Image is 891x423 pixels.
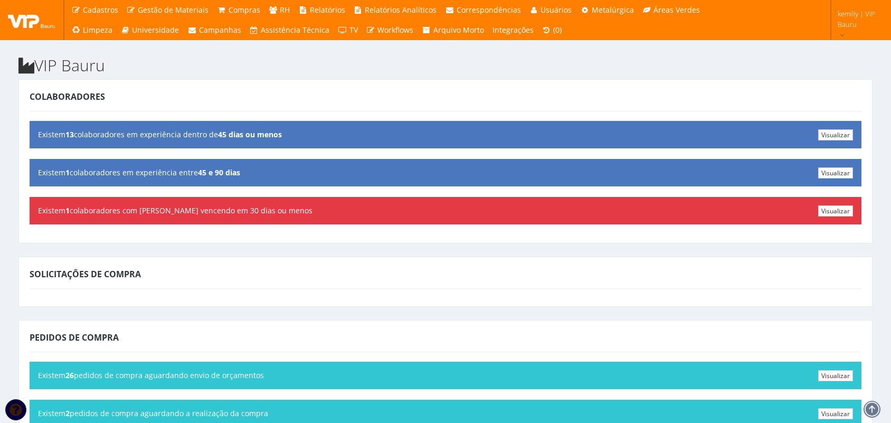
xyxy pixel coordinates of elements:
div: Existem pedidos de compra aguardando envio de orçamentos [30,362,861,389]
span: Correspondências [457,5,521,15]
b: 45 dias ou menos [218,129,282,139]
span: Limpeza [83,25,112,35]
a: Visualizar [818,205,853,217]
a: (0) [538,20,566,40]
div: Existem colaboradores com [PERSON_NAME] vencendo em 30 dias ou menos [30,197,861,224]
div: Existem colaboradores em experiência dentro de [30,121,861,148]
a: Workflows [362,20,418,40]
img: logo [8,12,55,28]
b: 26 [65,370,74,380]
span: Integrações [492,25,534,35]
span: Campanhas [199,25,241,35]
span: RH [280,5,290,15]
span: Compras [229,5,260,15]
span: Gestão de Materiais [138,5,208,15]
span: Arquivo Morto [433,25,484,35]
a: Arquivo Morto [418,20,488,40]
span: Colaboradores [30,91,105,102]
span: Usuários [541,5,572,15]
span: TV [349,25,358,35]
span: Relatórios [310,5,345,15]
a: Integrações [488,20,538,40]
span: Cadastros [83,5,118,15]
span: Áreas Verdes [653,5,700,15]
a: Visualizar [818,167,853,178]
a: Campanhas [183,20,245,40]
a: Universidade [117,20,184,40]
span: Workflows [377,25,413,35]
span: Relatórios Analíticos [365,5,437,15]
b: 45 e 90 dias [198,167,240,177]
a: Visualizar [818,408,853,419]
span: Solicitações de Compra [30,268,141,280]
span: kemilly | VIP Bauru [838,8,877,30]
div: Existem colaboradores em experiência entre [30,159,861,186]
span: (0) [553,25,562,35]
span: Assistência Técnica [261,25,329,35]
span: Universidade [132,25,179,35]
b: 13 [65,129,74,139]
b: 1 [65,167,70,177]
a: Visualizar [818,129,853,140]
a: Visualizar [818,370,853,381]
a: TV [334,20,362,40]
span: Pedidos de Compra [30,332,119,343]
a: Assistência Técnica [245,20,334,40]
h2: VIP Bauru [18,57,873,74]
span: Metalúrgica [592,5,634,15]
b: 2 [65,408,70,418]
a: Limpeza [67,20,117,40]
b: 1 [65,205,70,215]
